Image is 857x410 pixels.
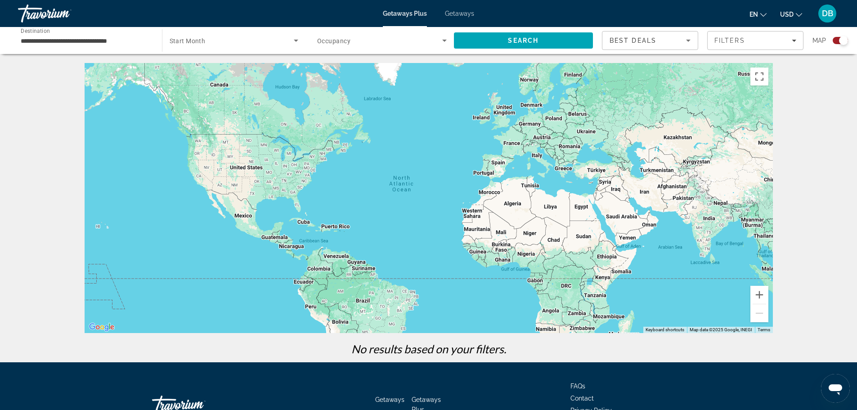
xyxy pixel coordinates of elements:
span: Destination [21,27,50,34]
span: Start Month [170,37,206,45]
button: Search [454,32,593,49]
span: DB [822,9,833,18]
button: Zoom out [750,304,768,322]
button: Toggle fullscreen view [750,68,768,86]
p: No results based on your filters. [80,342,777,356]
button: User Menu [816,4,839,23]
a: Travorium [18,2,108,25]
a: Open this area in Google Maps (opens a new window) [87,321,117,333]
span: Filters [714,37,745,44]
button: Zoom in [750,286,768,304]
a: Terms (opens in new tab) [758,327,770,332]
button: Keyboard shortcuts [646,327,684,333]
a: Getaways [375,396,404,403]
span: USD [780,11,794,18]
a: Contact [570,395,594,402]
button: Change currency [780,8,802,21]
a: FAQs [570,383,585,390]
span: Search [508,37,538,44]
mat-select: Sort by [610,35,691,46]
button: Change language [749,8,767,21]
input: Select destination [21,36,150,46]
a: Getaways [445,10,474,17]
iframe: Button to launch messaging window [821,374,850,403]
span: Map [812,34,826,47]
span: Occupancy [317,37,350,45]
img: Google [87,321,117,333]
span: Map data ©2025 Google, INEGI [690,327,752,332]
button: Filters [707,31,803,50]
span: Best Deals [610,37,656,44]
a: Getaways Plus [383,10,427,17]
span: en [749,11,758,18]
